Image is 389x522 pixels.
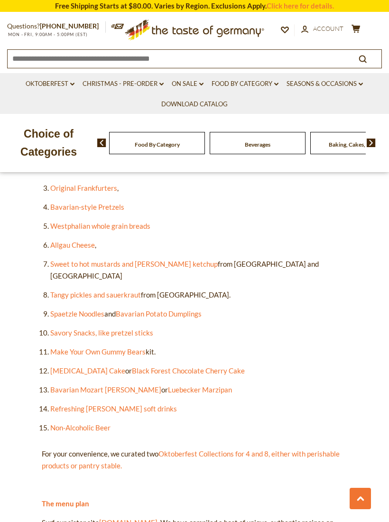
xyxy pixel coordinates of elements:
[7,32,88,37] span: MON - FRI, 9:00AM - 5:00PM (EST)
[50,346,347,358] li: kit.
[132,366,245,375] a: Black Forest Chocolate Cherry Cake
[42,448,348,472] p: For your convenience, we curated two
[367,139,376,147] img: next arrow
[50,309,104,318] a: Spaetzle Noodles
[50,260,218,268] a: Sweet to hot mustards and [PERSON_NAME] ketchup
[329,141,388,148] a: Baking, Cakes, Desserts
[50,222,150,230] a: Westphalian whole grain breads
[135,141,180,148] a: Food By Category
[40,22,99,30] a: [PHONE_NUMBER]
[50,404,177,413] a: Refreshing [PERSON_NAME] soft drinks
[50,184,117,192] a: Original Frankfurters
[161,99,228,110] a: Download Catalog
[50,385,161,394] a: Bavarian Mozart [PERSON_NAME]
[50,347,146,356] a: Make Your Own Gummy Bears
[50,258,347,282] li: from [GEOGRAPHIC_DATA] and [GEOGRAPHIC_DATA]
[7,20,106,32] p: Questions?
[97,139,106,147] img: previous arrow
[116,309,202,318] a: Bavarian Potato Dumplings
[168,385,232,394] a: Luebecker Marzipan
[50,289,347,301] li: from [GEOGRAPHIC_DATA].
[50,241,95,249] a: Allgau Cheese
[212,79,278,89] a: Food By Category
[50,308,347,320] li: and
[50,423,111,432] a: Non-Alcoholic Beer
[50,203,124,211] a: Bavarian-style Pretzels
[50,182,347,194] li: ,
[313,25,343,32] span: Account
[287,79,363,89] a: Seasons & Occasions
[50,328,153,337] a: Savory Snacks, like pretzel sticks
[301,24,343,34] a: Account
[50,384,347,396] li: or
[172,79,204,89] a: On Sale
[83,79,164,89] a: Christmas - PRE-ORDER
[267,1,334,10] a: Click here for details.
[42,449,340,470] a: Oktoberfest Collections for 4 and 8, either with perishable products or pantry stable.
[26,79,74,89] a: Oktoberfest
[42,499,89,508] a: The menu plan
[245,141,270,148] a: Beverages
[50,366,125,375] a: [MEDICAL_DATA] Cake
[50,239,347,251] li: ,
[50,290,141,299] a: Tangy pickles and sauerkraut
[50,365,347,377] li: or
